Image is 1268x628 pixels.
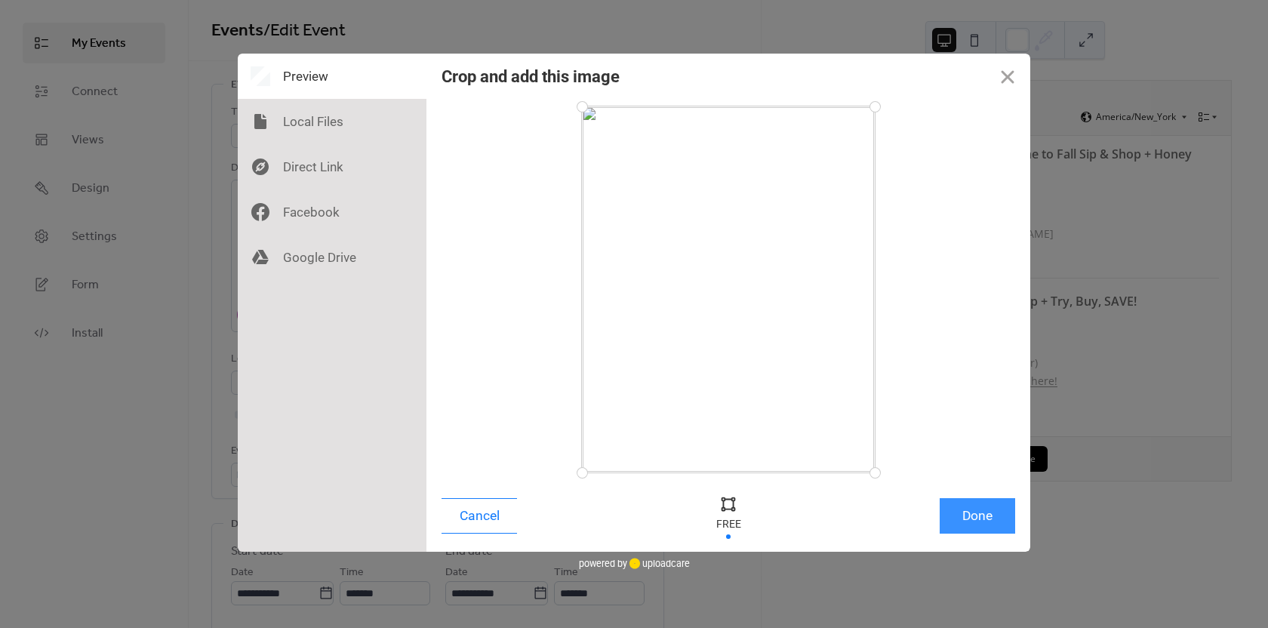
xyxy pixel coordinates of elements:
div: Facebook [238,189,426,235]
div: powered by [579,552,690,574]
div: Local Files [238,99,426,144]
div: Direct Link [238,144,426,189]
button: Close [985,54,1030,99]
div: Preview [238,54,426,99]
button: Done [940,498,1015,534]
div: Google Drive [238,235,426,280]
a: uploadcare [627,558,690,569]
button: Cancel [442,498,517,534]
div: Crop and add this image [442,67,620,86]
